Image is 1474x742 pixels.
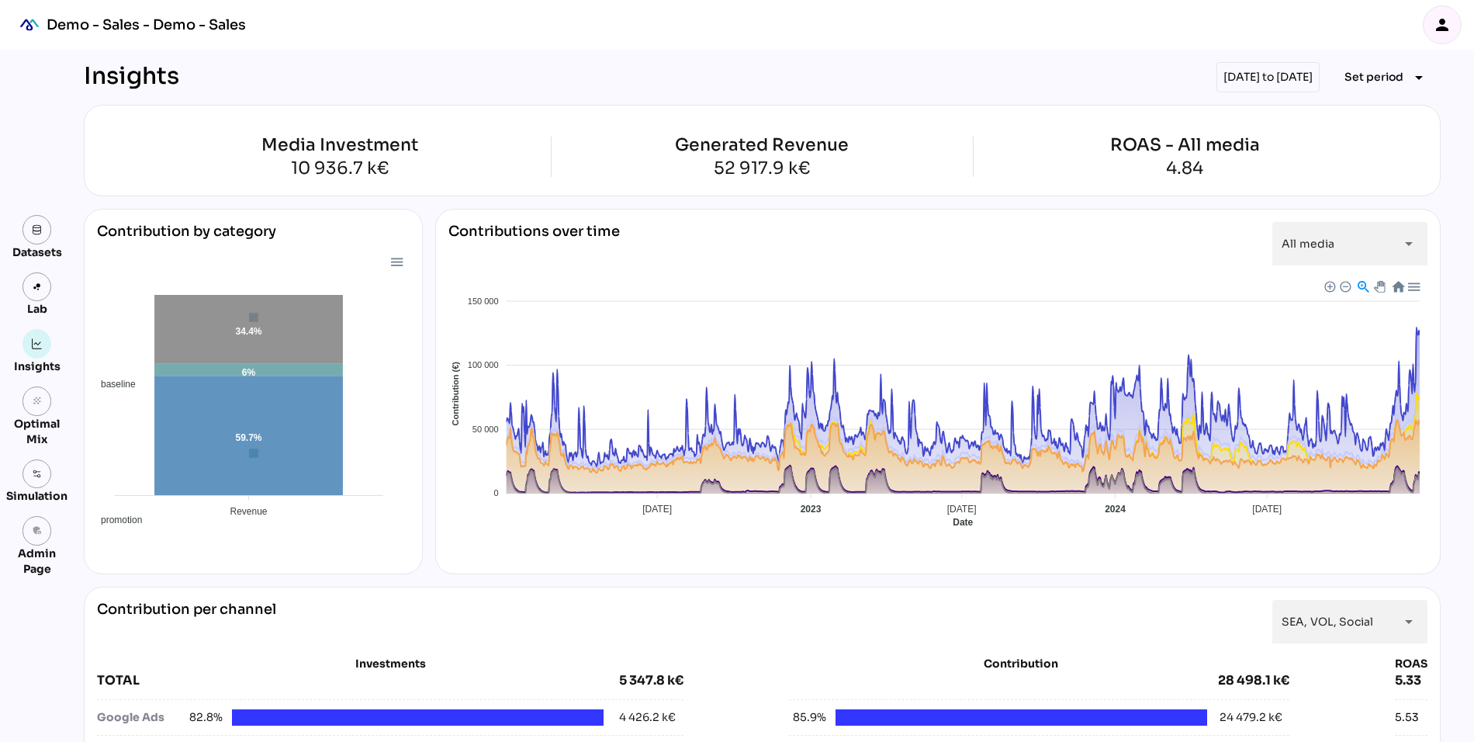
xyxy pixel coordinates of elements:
[129,137,551,154] div: Media Investment
[643,504,673,515] tspan: [DATE]
[1395,671,1427,690] div: 5.33
[1400,234,1418,253] i: arrow_drop_down
[47,16,246,34] div: Demo - Sales - Demo - Sales
[1110,137,1260,154] div: ROAS - All media
[953,517,974,528] text: Date
[97,709,185,726] div: Google Ads
[1400,612,1418,631] i: arrow_drop_down
[472,425,499,434] tspan: 50 000
[89,515,142,525] span: promotion
[1407,279,1420,293] div: Menu
[1220,709,1282,726] div: 24 479.2 k€
[1282,237,1334,251] span: All media
[14,359,61,374] div: Insights
[1433,16,1452,34] i: person
[1282,615,1373,629] span: SEA, VOL, Social
[89,379,136,390] span: baseline
[1216,62,1320,92] div: [DATE] to [DATE]
[97,656,683,671] div: Investments
[1218,671,1289,690] div: 28 498.1 k€
[1332,64,1441,92] button: Expand "Set period"
[97,600,276,643] div: Contribution per channel
[6,546,67,577] div: Admin Page
[32,338,43,349] img: graph.svg
[32,469,43,480] img: settings.svg
[129,160,551,177] div: 10 936.7 k€
[32,282,43,293] img: lab.svg
[675,137,849,154] div: Generated Revenue
[452,362,461,426] text: Contribution (€)
[84,62,179,92] div: Insights
[12,244,62,260] div: Datasets
[619,671,683,690] div: 5 347.8 k€
[801,504,822,515] tspan: 2023
[1374,281,1383,290] div: Panning
[1105,504,1126,515] tspan: 2024
[32,396,43,407] i: grain
[1356,279,1369,293] div: Selection Zoom
[6,488,67,504] div: Simulation
[1344,68,1403,86] span: Set period
[1410,68,1428,87] i: arrow_drop_down
[1395,656,1427,671] div: ROAS
[97,671,619,690] div: TOTAL
[675,160,849,177] div: 52 917.9 k€
[389,255,403,268] div: Menu
[32,525,43,536] i: admin_panel_settings
[448,222,620,265] div: Contributions over time
[468,296,499,306] tspan: 150 000
[1391,279,1404,293] div: Reset Zoom
[1253,504,1282,515] tspan: [DATE]
[230,506,267,517] tspan: Revenue
[12,8,47,42] div: mediaROI
[468,360,499,369] tspan: 100 000
[20,301,54,317] div: Lab
[6,416,67,447] div: Optimal Mix
[789,709,826,726] span: 85.9%
[1323,280,1334,291] div: Zoom In
[619,709,676,726] div: 4 426.2 k€
[1110,160,1260,177] div: 4.84
[494,488,499,498] tspan: 0
[947,504,977,515] tspan: [DATE]
[1339,280,1350,291] div: Zoom Out
[32,224,43,235] img: data.svg
[97,222,410,253] div: Contribution by category
[1395,709,1419,726] div: 5.53
[185,709,223,726] span: 82.8%
[828,656,1213,671] div: Contribution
